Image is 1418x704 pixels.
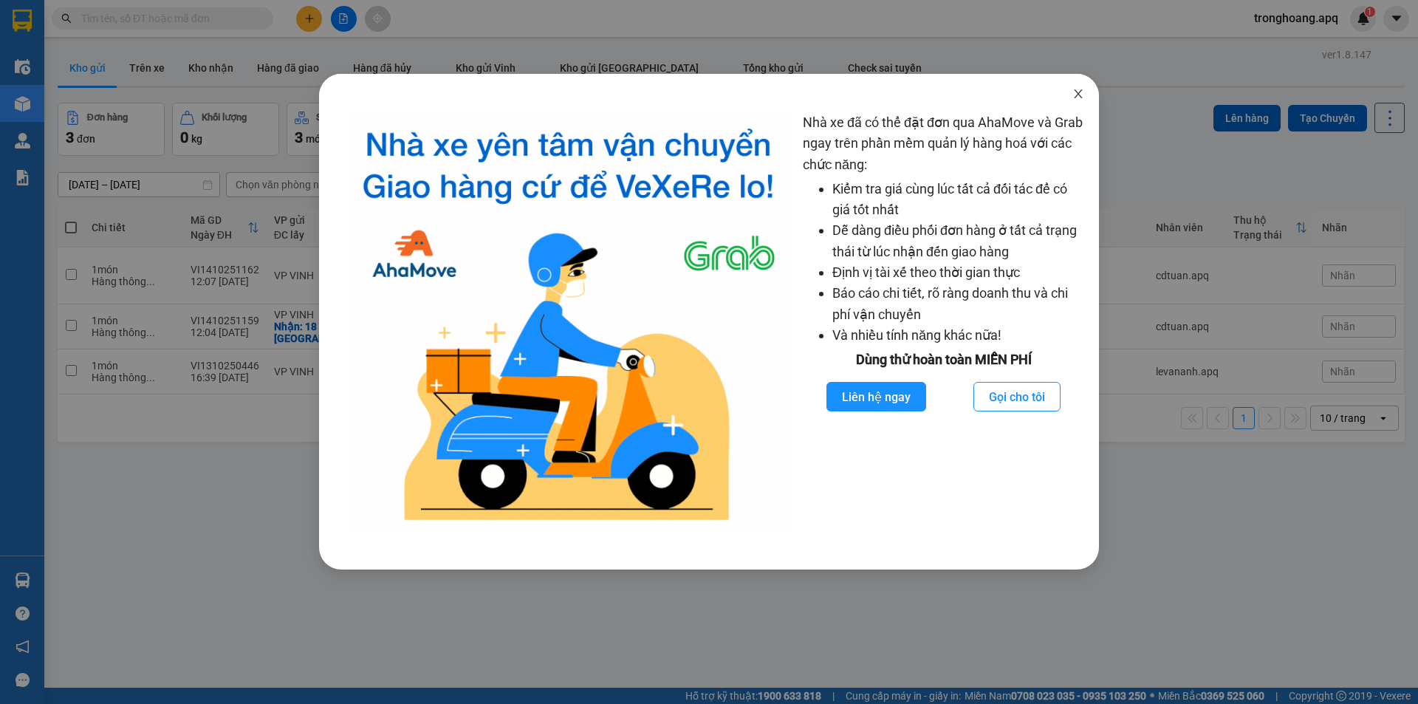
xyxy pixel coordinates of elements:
li: Báo cáo chi tiết, rõ ràng doanh thu và chi phí vận chuyển [832,283,1084,325]
img: logo [346,112,791,533]
li: Dễ dàng điều phối đơn hàng ở tất cả trạng thái từ lúc nhận đến giao hàng [832,220,1084,262]
button: Gọi cho tôi [973,382,1061,411]
div: Dùng thử hoàn toàn MIỄN PHÍ [803,349,1084,370]
button: Close [1058,74,1099,115]
span: close [1072,88,1084,100]
li: Kiểm tra giá cùng lúc tất cả đối tác để có giá tốt nhất [832,179,1084,221]
button: Liên hệ ngay [826,382,926,411]
span: Gọi cho tôi [989,388,1045,406]
li: Và nhiều tính năng khác nữa! [832,325,1084,346]
div: Nhà xe đã có thể đặt đơn qua AhaMove và Grab ngay trên phần mềm quản lý hàng hoá với các chức năng: [803,112,1084,533]
span: Liên hệ ngay [842,388,911,406]
li: Định vị tài xế theo thời gian thực [832,262,1084,283]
